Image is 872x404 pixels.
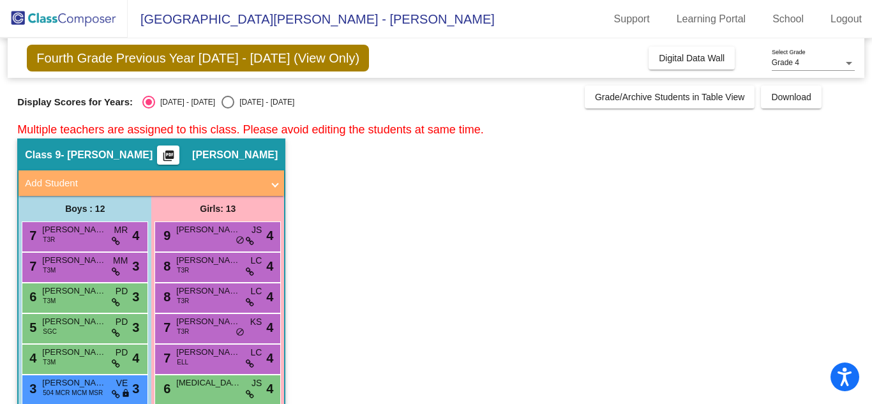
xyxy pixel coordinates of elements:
div: [DATE] - [DATE] [155,96,215,108]
span: 7 [26,259,36,273]
span: T3R [177,296,189,306]
div: [DATE] - [DATE] [234,96,294,108]
span: T3R [43,235,55,244]
span: 4 [266,257,273,276]
span: [PERSON_NAME] [176,254,240,267]
mat-expansion-panel-header: Add Student [19,170,284,196]
span: T3M [43,357,56,367]
span: VE [116,377,128,390]
mat-panel-title: Add Student [25,176,262,191]
span: 4 [266,287,273,306]
span: 4 [266,318,273,337]
div: Girls: 13 [151,196,284,221]
span: 6 [26,290,36,304]
span: [PERSON_NAME] [192,149,278,161]
span: Fourth Grade Previous Year [DATE] - [DATE] (View Only) [27,45,369,71]
span: Class 9 [25,149,61,161]
span: 8 [160,290,170,304]
span: [PERSON_NAME] [176,223,240,236]
span: PD [116,346,128,359]
span: Grade 4 [772,58,799,67]
div: Boys : 12 [19,196,151,221]
span: 4 [266,379,273,398]
span: T3M [43,296,56,306]
span: [PERSON_NAME] [42,346,106,359]
span: PD [116,315,128,329]
span: T3M [43,266,56,275]
span: KS [250,315,262,329]
span: 7 [160,320,170,334]
span: MM [113,254,128,267]
span: [PERSON_NAME] [42,285,106,297]
span: 3 [132,379,139,398]
span: 6 [160,382,170,396]
span: Display Scores for Years: [17,96,133,108]
button: Download [761,86,821,108]
span: [PERSON_NAME] [176,315,240,328]
span: [PERSON_NAME] [176,346,240,359]
span: 7 [26,228,36,243]
span: [PERSON_NAME] [42,254,106,267]
span: 3 [26,382,36,396]
span: 4 [26,351,36,365]
span: do_not_disturb_alt [236,236,244,246]
span: 4 [132,348,139,368]
span: Digital Data Wall [659,53,725,63]
span: [GEOGRAPHIC_DATA][PERSON_NAME] - [PERSON_NAME] [128,9,495,29]
span: [PERSON_NAME] [42,315,106,328]
span: T3R [177,266,189,275]
span: LC [250,346,262,359]
span: MR [114,223,128,237]
span: ELL [177,357,188,367]
button: Print Students Details [157,146,179,165]
span: 5 [26,320,36,334]
span: Multiple teachers are assigned to this class. Please avoid editing the students at same time. [17,123,483,136]
a: Learning Portal [666,9,756,29]
span: Download [771,92,811,102]
mat-radio-group: Select an option [142,96,294,108]
span: [PERSON_NAME] [42,377,106,389]
button: Digital Data Wall [649,47,735,70]
a: Logout [820,9,872,29]
span: [PERSON_NAME] [176,285,240,297]
span: Grade/Archive Students in Table View [595,92,745,102]
span: 4 [266,348,273,368]
mat-icon: picture_as_pdf [161,149,176,167]
span: PD [116,285,128,298]
span: 3 [132,318,139,337]
button: Grade/Archive Students in Table View [585,86,755,108]
span: LC [250,254,262,267]
span: 504 MCR MCM MSR [43,388,103,398]
span: 4 [132,226,139,245]
span: T3R [177,327,189,336]
a: Support [604,9,660,29]
span: lock [121,389,130,399]
span: 7 [160,351,170,365]
a: School [762,9,814,29]
span: 3 [132,257,139,276]
span: 4 [266,226,273,245]
span: SGC [43,327,57,336]
span: JS [252,377,262,390]
span: LC [250,285,262,298]
span: [MEDICAL_DATA][PERSON_NAME] [176,377,240,389]
span: 8 [160,259,170,273]
span: 9 [160,228,170,243]
span: 3 [132,287,139,306]
span: do_not_disturb_alt [236,327,244,338]
span: [PERSON_NAME] [42,223,106,236]
span: JS [252,223,262,237]
span: - [PERSON_NAME] [61,149,153,161]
